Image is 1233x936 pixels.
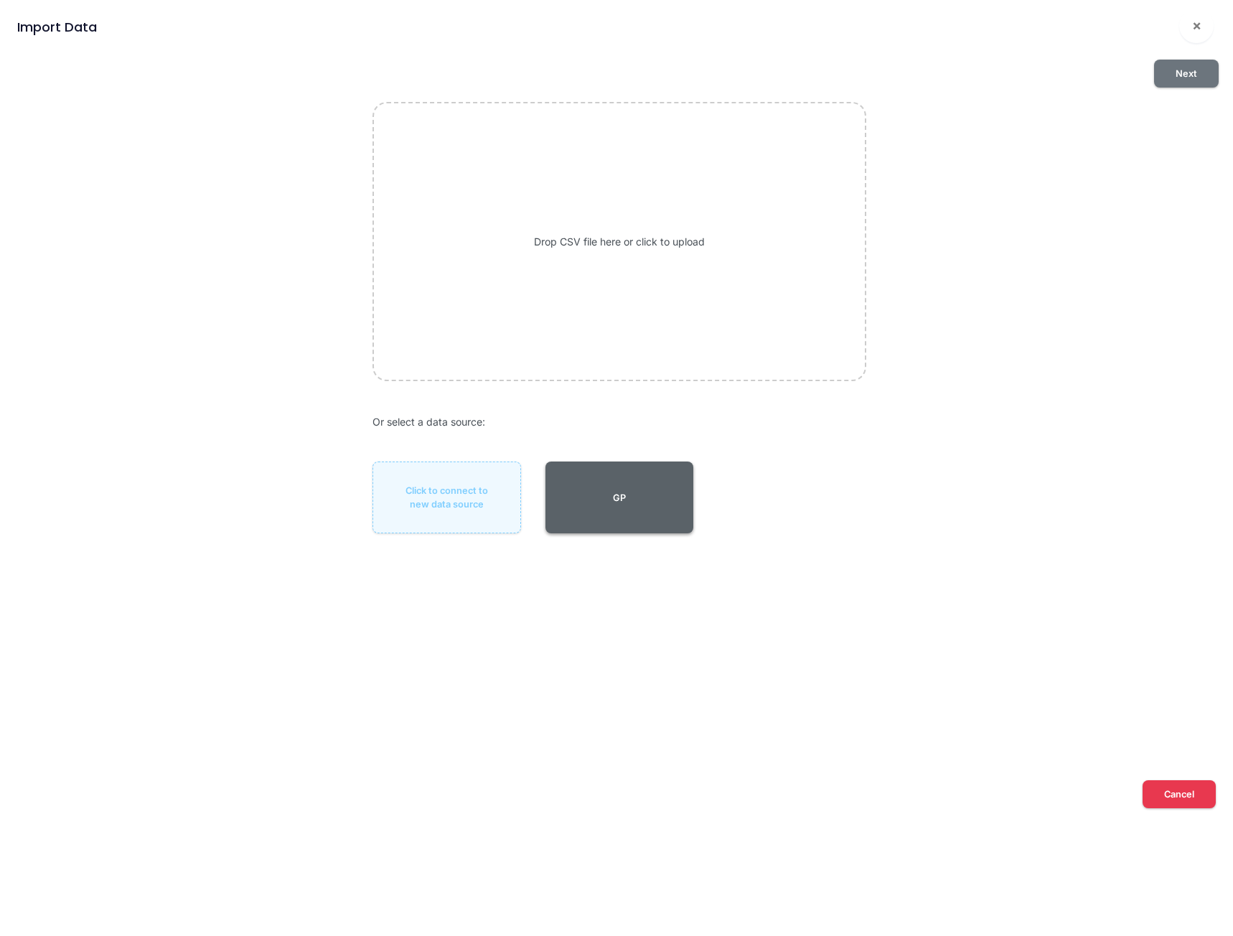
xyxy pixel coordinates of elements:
button: Next [1154,60,1219,88]
span: × [1192,17,1201,34]
div: Drop CSV file here or click to upload [372,102,866,381]
button: Close [1179,9,1214,43]
button: GP [545,462,693,533]
div: Import Data [17,17,97,37]
button: Cancel [1143,780,1216,808]
div: Or select a data source: [372,414,866,429]
button: Click to connect to new data source [372,462,520,533]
